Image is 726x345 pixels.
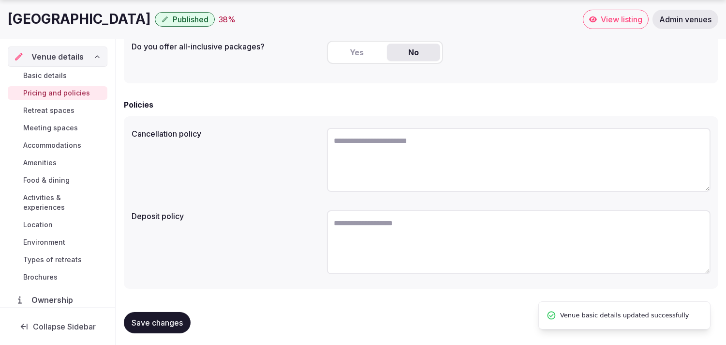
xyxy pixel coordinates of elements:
button: No [387,44,440,61]
a: Activities & experiences [8,191,107,214]
span: Amenities [23,158,57,168]
h1: [GEOGRAPHIC_DATA] [8,10,151,29]
a: Admin venues [652,10,718,29]
a: Amenities [8,156,107,170]
a: Location [8,218,107,232]
span: Venue basic details updated successfully [560,310,689,321]
button: Save changes [124,312,191,333]
span: Brochures [23,272,58,282]
div: 38 % [219,14,236,25]
a: Basic details [8,69,107,82]
span: Location [23,220,53,230]
span: Types of retreats [23,255,82,265]
span: Save changes [132,318,183,328]
a: Brochures [8,270,107,284]
a: Food & dining [8,173,107,187]
span: Activities & experiences [23,193,104,212]
span: Ownership [31,294,77,306]
button: 38% [219,14,236,25]
span: Venue details [31,51,84,63]
a: View listing [583,10,649,29]
span: Basic details [23,71,67,80]
a: Meeting spaces [8,121,107,135]
a: Retreat spaces [8,104,107,117]
a: Ownership [8,290,107,310]
a: Pricing and policies [8,86,107,100]
button: Yes [330,44,383,61]
span: View listing [601,15,642,24]
label: Do you offer all-inclusive packages? [132,43,319,50]
span: Accommodations [23,141,81,150]
span: Environment [23,237,65,247]
h2: Policies [124,99,153,110]
span: Published [173,15,208,24]
button: Collapse Sidebar [8,316,107,337]
span: Admin venues [659,15,711,24]
button: Published [155,12,215,27]
a: Environment [8,235,107,249]
span: Collapse Sidebar [33,322,96,331]
span: Retreat spaces [23,106,74,115]
label: Deposit policy [132,212,319,220]
label: Cancellation policy [132,130,319,138]
a: Accommodations [8,139,107,152]
span: Meeting spaces [23,123,78,133]
span: Pricing and policies [23,88,90,98]
a: Types of retreats [8,253,107,267]
span: Food & dining [23,175,70,185]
